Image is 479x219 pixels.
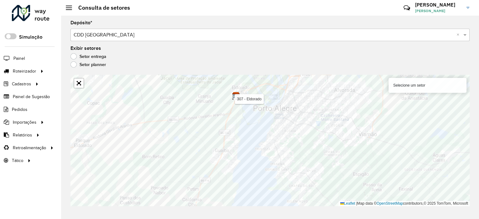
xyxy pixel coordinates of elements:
[12,106,27,113] span: Pedidos
[19,33,42,41] label: Simulação
[70,45,101,52] label: Exibir setores
[12,81,31,87] span: Cadastros
[74,79,84,88] a: Abrir mapa em tela cheia
[13,119,36,126] span: Importações
[415,8,462,14] span: [PERSON_NAME]
[13,68,36,74] span: Roteirizador
[72,4,130,11] h2: Consulta de setores
[389,78,467,93] div: Selecione um setor
[400,1,414,15] a: Contato Rápido
[356,201,357,206] span: |
[340,201,355,206] a: Leaflet
[70,19,92,26] label: Depósito
[13,145,46,151] span: Retroalimentação
[339,201,470,206] div: Map data © contributors,© 2025 TomTom, Microsoft
[457,31,462,39] span: Clear all
[13,93,50,100] span: Painel de Sugestão
[415,2,462,8] h3: [PERSON_NAME]
[70,61,106,68] label: Setor planner
[13,55,25,62] span: Painel
[12,157,23,164] span: Tático
[70,53,106,60] label: Setor entrega
[13,132,32,138] span: Relatórios
[377,201,403,206] a: OpenStreetMap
